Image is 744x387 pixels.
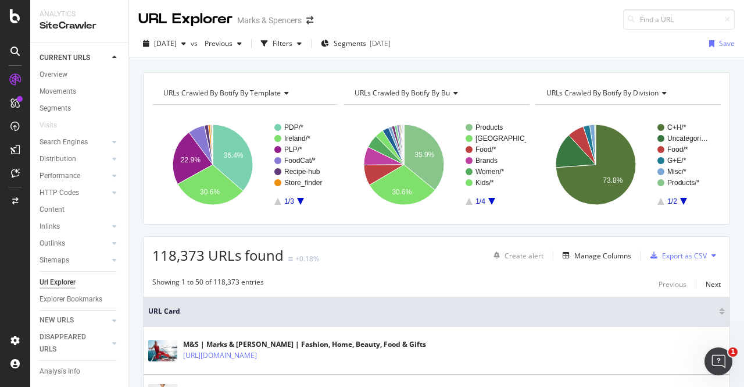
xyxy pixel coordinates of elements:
div: Content [40,204,65,216]
h4: URLs Crawled By Botify By template [161,84,327,102]
span: URL Card [148,306,716,317]
h4: URLs Crawled By Botify By division [544,84,710,102]
svg: A chart. [344,114,526,215]
div: Previous [659,279,686,289]
text: 1/3 [284,197,294,205]
text: Recipe-hub [284,168,320,176]
iframe: Intercom live chat [704,347,732,375]
div: Explorer Bookmarks [40,293,102,306]
a: Content [40,204,120,216]
a: Analysis Info [40,365,120,378]
img: main image [148,340,177,361]
svg: A chart. [152,114,335,215]
div: DISAPPEARED URLS [40,331,98,356]
span: 2025 Aug. 9th [154,38,177,48]
svg: A chart. [535,114,718,215]
text: Kids/* [475,179,494,187]
text: G+E/* [667,157,686,165]
text: Food/* [475,145,496,154]
button: Segments[DATE] [316,34,395,53]
div: Marks & Spencers [237,15,302,26]
div: Url Explorer [40,276,76,289]
button: [DATE] [138,34,191,53]
text: PLP/* [284,145,302,154]
div: HTTP Codes [40,187,79,199]
text: C+H/* [667,123,686,132]
div: SiteCrawler [40,19,119,33]
a: Performance [40,170,109,182]
div: Save [719,38,735,48]
div: Manage Columns [574,251,631,261]
div: Distribution [40,153,76,165]
a: NEW URLS [40,314,109,326]
div: Movements [40,86,76,98]
div: Export as CSV [662,251,707,261]
text: 35.9% [415,151,435,159]
div: Outlinks [40,237,65,250]
text: Store_finder [284,179,322,187]
button: Previous [200,34,246,53]
div: Search Engines [40,136,88,148]
div: +0.18% [295,254,319,264]
a: Search Engines [40,136,109,148]
text: [GEOGRAPHIC_DATA] [475,134,548,143]
text: FoodCat/* [284,157,316,165]
a: Movements [40,86,120,98]
div: Analytics [40,9,119,19]
a: Overview [40,69,120,81]
button: Create alert [489,246,543,265]
text: PDP/* [284,123,303,132]
div: Showing 1 to 50 of 118,373 entries [152,277,264,291]
span: URLs Crawled By Botify By bu [355,88,450,98]
text: Uncategori… [667,134,708,143]
span: Segments [334,38,366,48]
a: DISAPPEARED URLS [40,331,109,356]
div: Segments [40,102,71,115]
text: 1/4 [475,197,485,205]
h4: URLs Crawled By Botify By bu [352,84,518,102]
text: 1/2 [667,197,677,205]
div: [DATE] [370,38,391,48]
a: Outlinks [40,237,109,250]
text: 73.8% [603,176,623,184]
input: Find a URL [623,9,735,30]
a: Inlinks [40,221,109,233]
div: Filters [273,38,292,48]
a: Distribution [40,153,109,165]
text: 30.6% [392,188,412,196]
div: URL Explorer [138,9,233,29]
text: 30.6% [200,188,220,196]
button: Save [704,34,735,53]
div: Create alert [505,251,543,261]
div: NEW URLS [40,314,74,326]
div: Visits [40,119,57,132]
a: [URL][DOMAIN_NAME] [183,350,257,361]
a: Visits [40,119,69,132]
button: Manage Columns [558,248,631,262]
text: Brands [475,157,498,165]
div: Inlinks [40,221,60,233]
div: Performance [40,170,80,182]
a: Sitemaps [40,254,109,267]
div: Overview [40,69,67,81]
text: 36.4% [224,151,244,159]
a: Explorer Bookmarks [40,293,120,306]
text: Products [475,123,503,132]
img: Equal [288,257,293,261]
button: Next [706,277,721,291]
span: vs [191,38,200,48]
text: Food/* [667,145,688,154]
text: Products/* [667,179,700,187]
a: Segments [40,102,120,115]
text: 22.9% [181,156,201,164]
div: arrow-right-arrow-left [306,16,313,24]
div: Analysis Info [40,365,80,378]
button: Filters [256,34,306,53]
a: Url Explorer [40,276,120,289]
div: M&S | Marks & [PERSON_NAME] | Fashion, Home, Beauty, Food & Gifts [183,339,426,350]
div: Next [706,279,721,289]
button: Export as CSV [646,246,707,265]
